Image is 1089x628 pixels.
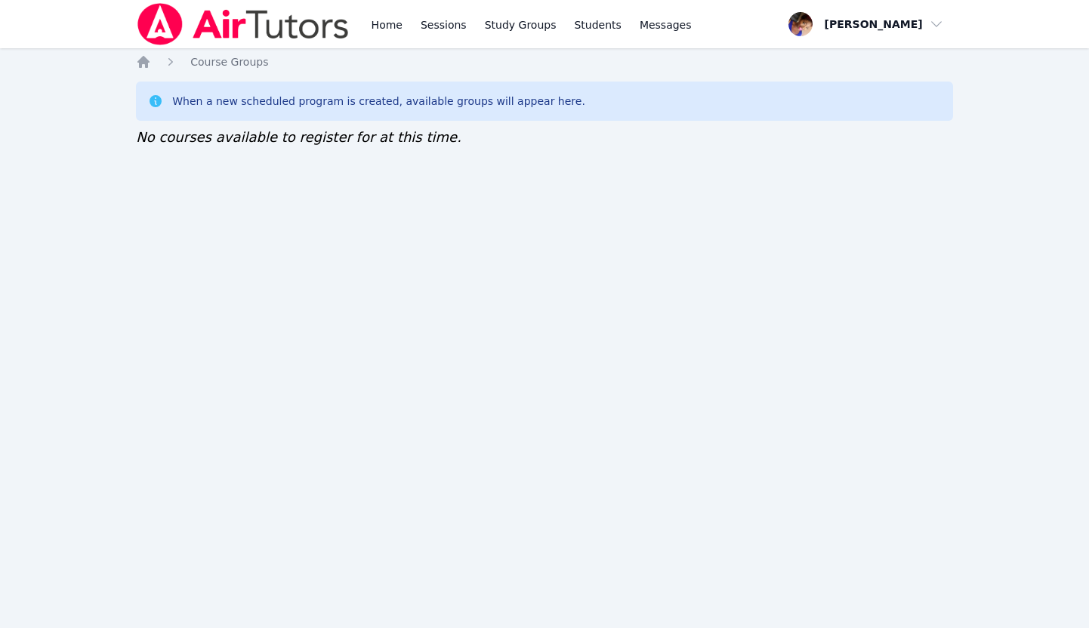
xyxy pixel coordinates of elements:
span: Course Groups [190,56,268,68]
span: Messages [640,17,692,32]
img: Air Tutors [136,3,350,45]
a: Course Groups [190,54,268,69]
div: When a new scheduled program is created, available groups will appear here. [172,94,585,109]
nav: Breadcrumb [136,54,953,69]
span: No courses available to register for at this time. [136,129,461,145]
